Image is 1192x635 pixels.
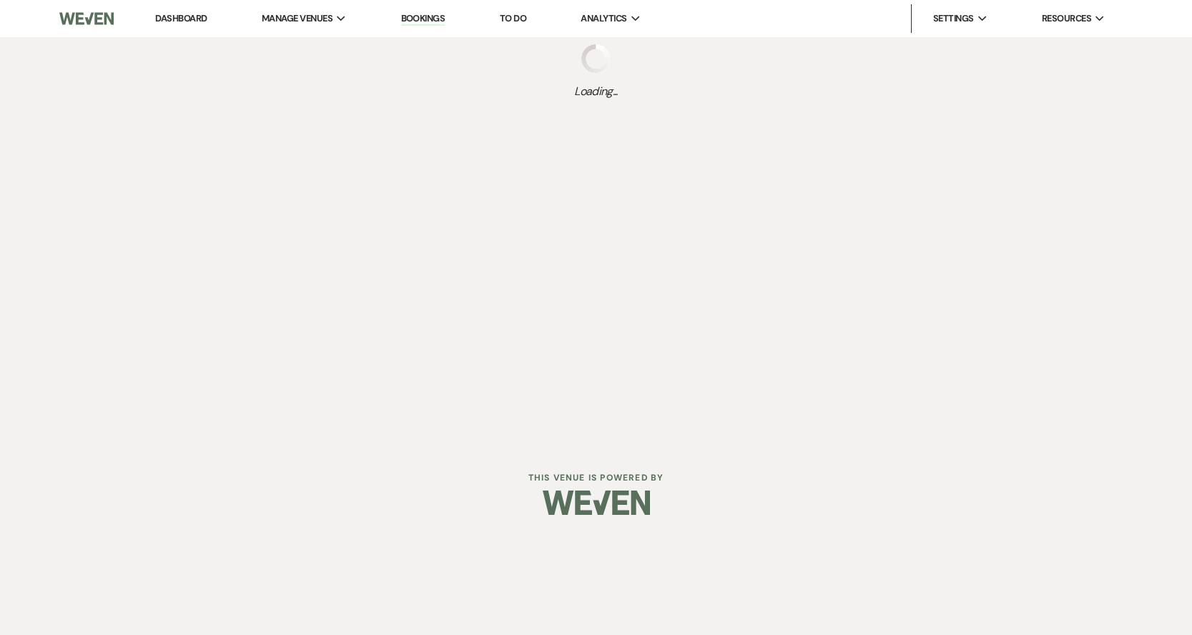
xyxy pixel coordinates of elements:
[933,11,974,26] span: Settings
[500,12,526,24] a: To Do
[262,11,333,26] span: Manage Venues
[574,83,618,100] span: Loading...
[59,4,114,34] img: Weven Logo
[543,478,650,528] img: Weven Logo
[581,11,626,26] span: Analytics
[581,44,610,73] img: loading spinner
[155,12,207,24] a: Dashboard
[1042,11,1091,26] span: Resources
[401,12,445,26] a: Bookings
